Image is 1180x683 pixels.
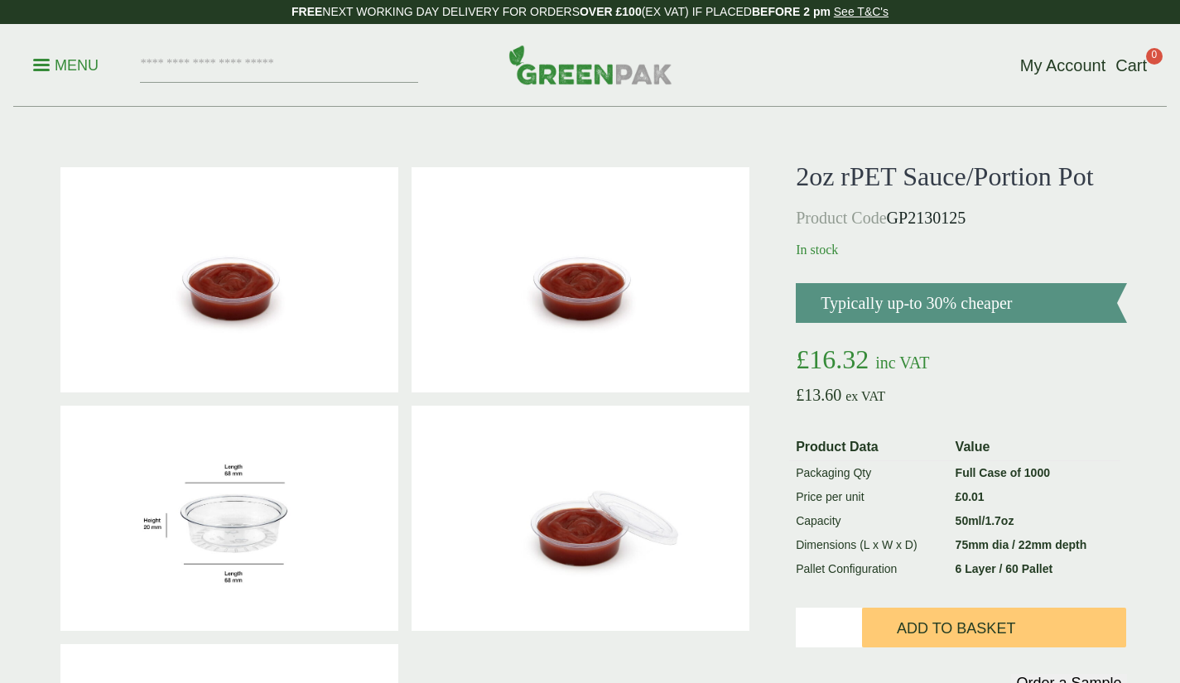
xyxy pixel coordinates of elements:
[796,344,809,374] span: £
[1146,48,1163,65] span: 0
[796,386,841,404] bdi: 13.60
[956,466,1050,479] strong: Full Case of 1000
[956,514,1014,527] strong: 50ml/1.7oz
[789,533,948,557] td: Dimensions (L x W x D)
[834,5,889,18] a: See T&C's
[33,55,99,72] a: Menu
[796,240,1126,260] p: In stock
[60,406,398,631] img: RPETsauce_2oz
[1115,56,1147,75] span: Cart
[845,389,885,403] span: ex VAT
[956,490,985,503] bdi: 0.01
[875,354,929,372] span: inc VAT
[1020,53,1105,78] a: My Account
[796,205,1126,230] p: GP2130125
[897,620,1015,638] span: Add to Basket
[949,434,1120,461] th: Value
[789,509,948,533] td: Capacity
[412,167,749,392] img: 2oz Portion Pot
[789,485,948,509] td: Price per unit
[412,406,749,631] img: 2ox [prtion Pott
[789,434,948,461] th: Product Data
[796,161,1126,192] h1: 2oz rPET Sauce/Portion Pot
[956,562,1053,575] strong: 6 Layer / 60 Pallet
[580,5,642,18] strong: OVER £100
[789,461,948,486] td: Packaging Qty
[1020,56,1105,75] span: My Account
[60,167,398,392] img: 2oz Portion Pot
[1115,53,1147,78] a: Cart 0
[752,5,831,18] strong: BEFORE 2 pm
[796,344,869,374] bdi: 16.32
[796,209,886,227] span: Product Code
[956,538,1087,551] strong: 75mm dia / 22mm depth
[508,45,672,84] img: GreenPak Supplies
[796,386,804,404] span: £
[956,490,962,503] span: £
[291,5,322,18] strong: FREE
[789,557,948,581] td: Pallet Configuration
[33,55,99,75] p: Menu
[862,608,1126,647] button: Add to Basket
